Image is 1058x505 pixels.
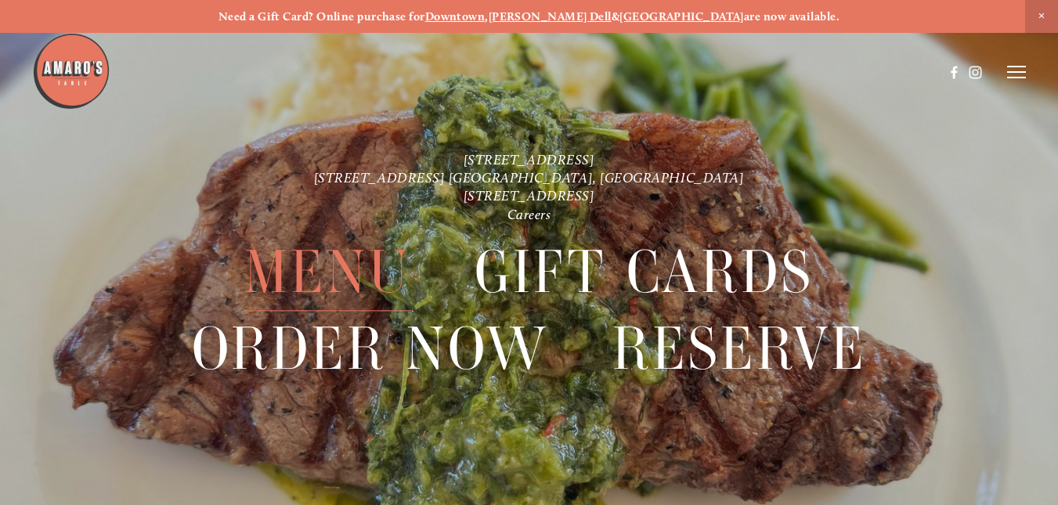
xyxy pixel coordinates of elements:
strong: , [485,9,488,23]
a: Menu [244,234,410,310]
span: Menu [244,234,410,311]
span: Reserve [612,312,867,388]
span: Order Now [192,312,549,388]
strong: are now available. [744,9,840,23]
strong: Need a Gift Card? Online purchase for [218,9,425,23]
a: [PERSON_NAME] Dell [489,9,612,23]
a: [STREET_ADDRESS] [464,188,595,204]
strong: & [612,9,619,23]
a: Careers [507,206,551,222]
a: Reserve [612,312,867,388]
a: [STREET_ADDRESS] [GEOGRAPHIC_DATA], [GEOGRAPHIC_DATA] [314,169,745,186]
a: [GEOGRAPHIC_DATA] [619,9,744,23]
a: Order Now [192,312,549,388]
span: Gift Cards [475,234,814,311]
a: Downtown [425,9,486,23]
img: Amaro's Table [32,32,110,110]
a: [STREET_ADDRESS] [464,151,595,168]
a: Gift Cards [475,234,814,310]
